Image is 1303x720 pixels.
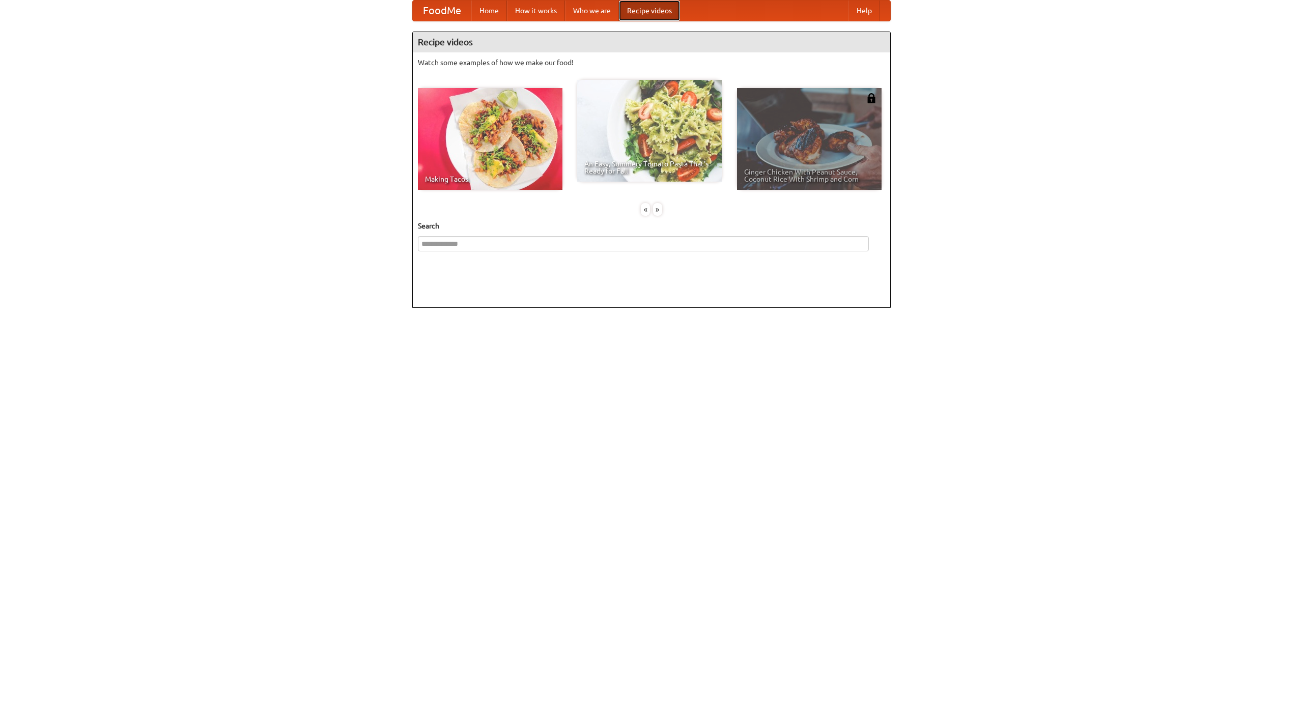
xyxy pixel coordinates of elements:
p: Watch some examples of how we make our food! [418,57,885,68]
div: « [641,203,650,216]
a: Home [471,1,507,21]
a: Who we are [565,1,619,21]
div: » [653,203,662,216]
h4: Recipe videos [413,32,890,52]
h5: Search [418,221,885,231]
img: 483408.png [866,93,876,103]
span: An Easy, Summery Tomato Pasta That's Ready for Fall [584,160,715,175]
span: Making Tacos [425,176,555,183]
a: Making Tacos [418,88,562,190]
a: How it works [507,1,565,21]
a: Help [848,1,880,21]
a: An Easy, Summery Tomato Pasta That's Ready for Fall [577,80,722,182]
a: Recipe videos [619,1,680,21]
a: FoodMe [413,1,471,21]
